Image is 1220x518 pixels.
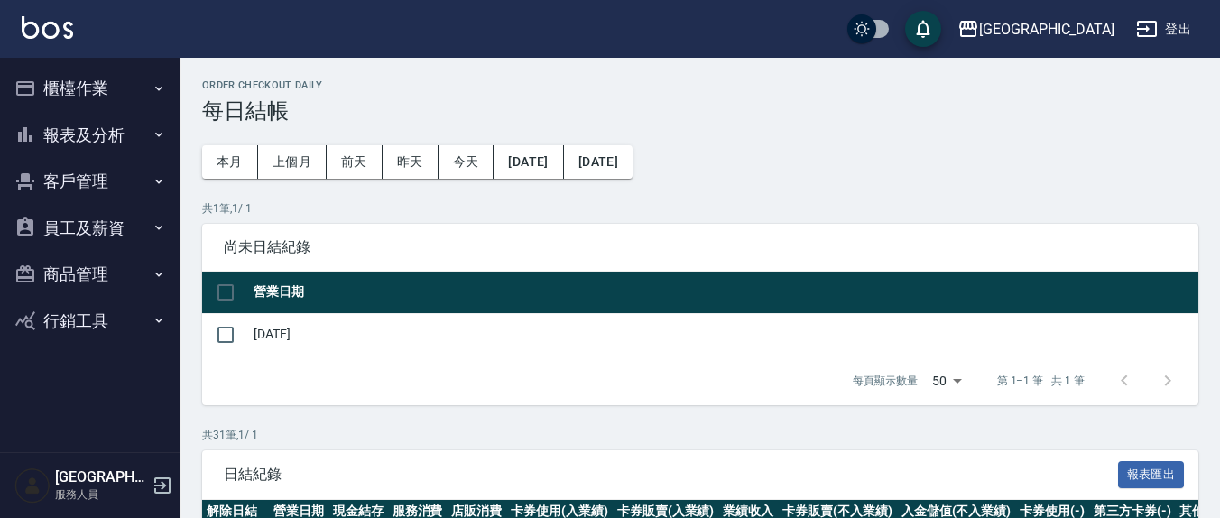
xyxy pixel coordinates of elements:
td: [DATE] [249,313,1198,356]
button: 登出 [1129,13,1198,46]
p: 第 1–1 筆 共 1 筆 [997,373,1085,389]
button: 商品管理 [7,251,173,298]
button: 員工及薪資 [7,205,173,252]
a: 報表匯出 [1118,465,1185,482]
button: 本月 [202,145,258,179]
button: 行銷工具 [7,298,173,345]
button: [GEOGRAPHIC_DATA] [950,11,1122,48]
button: [DATE] [564,145,633,179]
button: [DATE] [494,145,563,179]
th: 營業日期 [249,272,1198,314]
img: Person [14,467,51,504]
span: 日結紀錄 [224,466,1118,484]
p: 服務人員 [55,486,147,503]
button: 前天 [327,145,383,179]
button: 客戶管理 [7,158,173,205]
p: 共 31 筆, 1 / 1 [202,427,1198,443]
img: Logo [22,16,73,39]
div: 50 [925,356,968,405]
p: 每頁顯示數量 [853,373,918,389]
h5: [GEOGRAPHIC_DATA] [55,468,147,486]
button: 報表匯出 [1118,461,1185,489]
button: 櫃檯作業 [7,65,173,112]
h2: Order checkout daily [202,79,1198,91]
button: 今天 [439,145,494,179]
span: 尚未日結紀錄 [224,238,1177,256]
button: 昨天 [383,145,439,179]
button: 上個月 [258,145,327,179]
div: [GEOGRAPHIC_DATA] [979,18,1114,41]
p: 共 1 筆, 1 / 1 [202,200,1198,217]
button: 報表及分析 [7,112,173,159]
button: save [905,11,941,47]
h3: 每日結帳 [202,98,1198,124]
